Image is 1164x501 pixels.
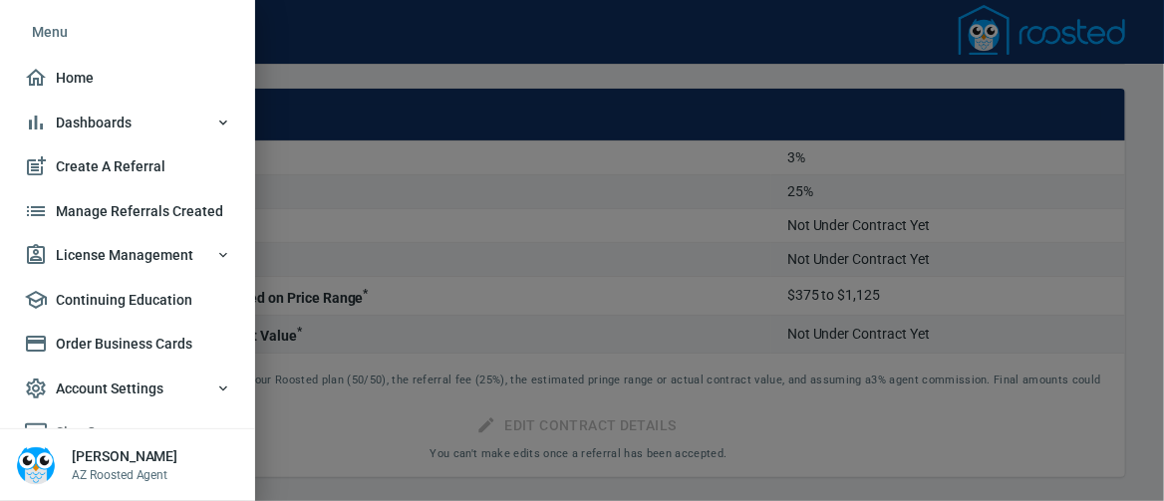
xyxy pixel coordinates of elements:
[16,189,239,234] a: Manage Referrals Created
[24,376,231,401] span: Account Settings
[72,446,177,466] h6: [PERSON_NAME]
[16,278,239,323] a: Continuing Education
[16,322,239,367] a: Order Business Cards
[24,243,231,268] span: License Management
[16,8,239,56] li: Menu
[24,332,231,357] span: Order Business Cards
[16,56,239,101] a: Home
[24,288,231,313] span: Continuing Education
[24,199,231,224] span: Manage Referrals Created
[24,154,231,179] span: Create A Referral
[72,466,177,484] p: AZ Roosted Agent
[1079,411,1149,486] iframe: Chat
[24,420,231,445] span: Sign Out
[16,445,56,485] img: Person
[16,101,239,145] button: Dashboards
[16,233,239,278] button: License Management
[24,111,231,135] span: Dashboards
[24,66,231,91] span: Home
[16,410,239,455] a: Sign Out
[16,367,239,411] button: Account Settings
[16,144,239,189] a: Create A Referral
